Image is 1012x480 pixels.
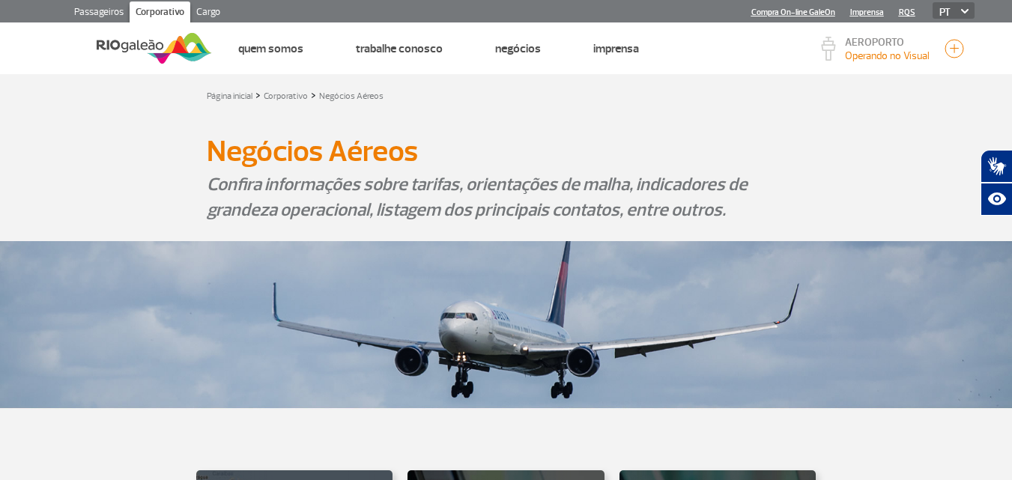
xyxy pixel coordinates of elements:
button: Abrir recursos assistivos. [981,183,1012,216]
a: Negócios [495,41,541,56]
a: Imprensa [593,41,639,56]
a: RQS [899,7,915,17]
p: AEROPORTO [845,37,930,48]
a: Negócios Aéreos [319,91,384,102]
a: Página inicial [207,91,252,102]
button: Abrir tradutor de língua de sinais. [981,150,1012,183]
a: > [311,86,316,103]
p: Visibilidade de 10000m [845,48,930,64]
a: Imprensa [850,7,884,17]
a: Trabalhe Conosco [356,41,443,56]
a: Corporativo [130,1,190,25]
a: Cargo [190,1,226,25]
a: Passageiros [68,1,130,25]
a: Compra On-line GaleOn [751,7,835,17]
p: Confira informações sobre tarifas, orientações de malha, indicadores de grandeza operacional, lis... [207,171,806,222]
h1: Negócios Aéreos [207,139,806,164]
a: Corporativo [264,91,308,102]
a: Quem Somos [238,41,303,56]
div: Plugin de acessibilidade da Hand Talk. [981,150,1012,216]
a: > [255,86,261,103]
